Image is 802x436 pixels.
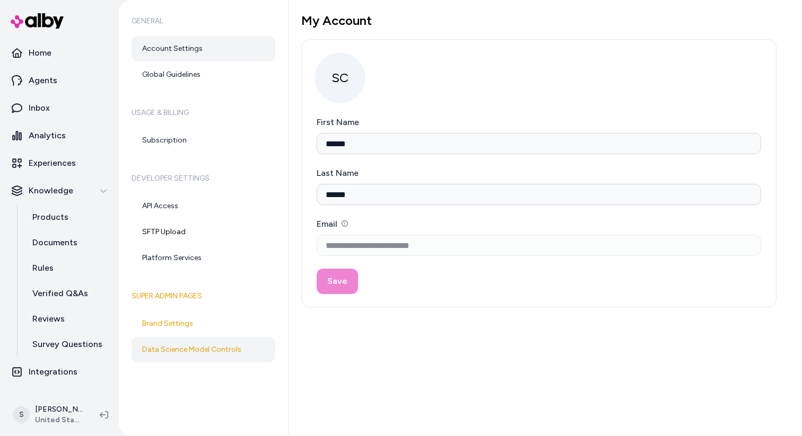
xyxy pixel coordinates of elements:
[317,219,348,229] label: Email
[29,47,51,59] p: Home
[29,102,50,114] p: Inbox
[32,287,88,300] p: Verified Q&As
[4,123,115,148] a: Analytics
[4,40,115,66] a: Home
[11,13,64,29] img: alby Logo
[132,128,275,153] a: Subscription
[32,313,65,325] p: Reviews
[13,406,30,423] span: S
[132,6,275,36] h6: General
[29,184,73,197] p: Knowledge
[35,415,83,425] span: United States Flag Store
[132,281,275,311] h6: Super Admin Pages
[32,338,102,351] p: Survey Questions
[132,36,275,61] a: Account Settings
[29,129,66,142] p: Analytics
[301,13,777,29] h1: My Account
[132,193,275,219] a: API Access
[22,230,115,255] a: Documents
[6,398,91,432] button: S[PERSON_NAME]United States Flag Store
[132,337,275,362] a: Data Science Model Controls
[132,219,275,245] a: SFTP Upload
[315,52,365,103] span: SC
[342,220,348,227] button: Email
[132,62,275,87] a: Global Guidelines
[29,74,57,87] p: Agents
[317,168,359,178] label: Last Name
[132,245,275,271] a: Platform Services
[4,150,115,176] a: Experiences
[132,98,275,128] h6: Usage & Billing
[22,255,115,281] a: Rules
[29,157,76,170] p: Experiences
[317,117,359,127] label: First Name
[22,281,115,306] a: Verified Q&As
[32,262,54,274] p: Rules
[35,404,83,415] p: [PERSON_NAME]
[4,68,115,93] a: Agents
[4,359,115,385] a: Integrations
[22,332,115,357] a: Survey Questions
[29,366,77,378] p: Integrations
[132,311,275,336] a: Brand Settings
[32,211,68,224] p: Products
[22,306,115,332] a: Reviews
[4,178,115,203] button: Knowledge
[32,236,77,249] p: Documents
[4,95,115,121] a: Inbox
[22,204,115,230] a: Products
[132,164,275,193] h6: Developer Settings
